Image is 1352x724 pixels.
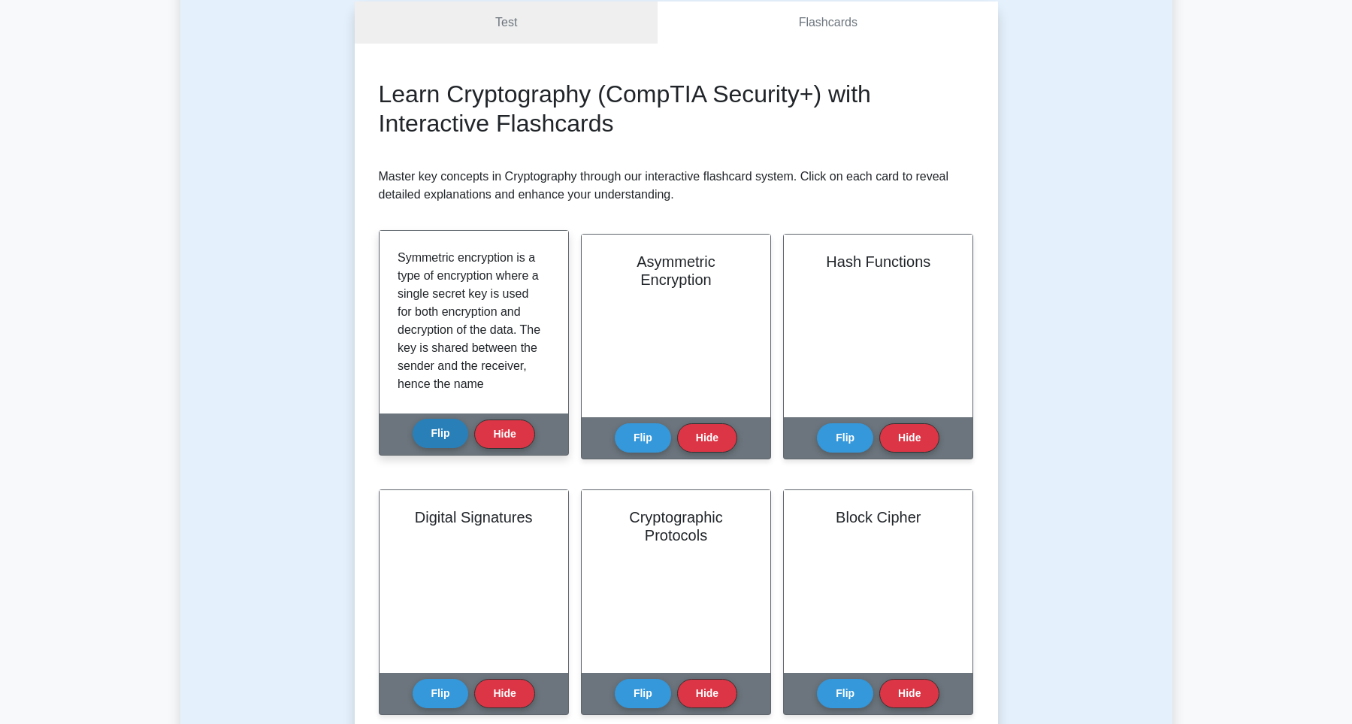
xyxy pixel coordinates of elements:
[677,679,737,708] button: Hide
[474,679,534,708] button: Hide
[817,423,873,453] button: Flip
[677,423,737,453] button: Hide
[802,253,954,271] h2: Hash Functions
[658,2,997,44] a: Flashcards
[879,679,939,708] button: Hide
[615,679,671,708] button: Flip
[600,508,752,544] h2: Cryptographic Protocols
[600,253,752,289] h2: Asymmetric Encryption
[817,679,873,708] button: Flip
[413,679,469,708] button: Flip
[474,420,534,449] button: Hide
[398,508,550,526] h2: Digital Signatures
[379,168,974,204] p: Master key concepts in Cryptography through our interactive flashcard system. Click on each card ...
[413,419,469,448] button: Flip
[879,423,939,453] button: Hide
[802,508,954,526] h2: Block Cipher
[615,423,671,453] button: Flip
[355,2,658,44] a: Test
[379,80,974,138] h2: Learn Cryptography (CompTIA Security+) with Interactive Flashcards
